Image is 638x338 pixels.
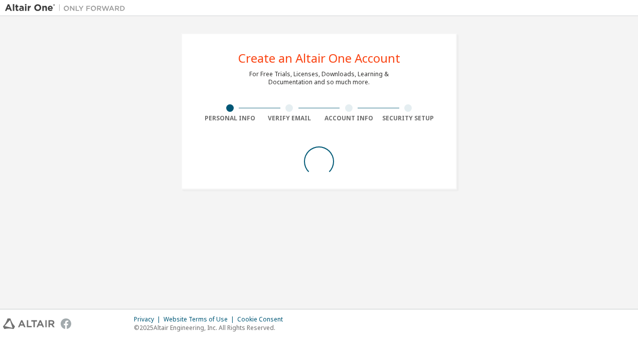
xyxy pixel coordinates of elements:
[5,3,130,13] img: Altair One
[260,114,320,122] div: Verify Email
[249,70,389,86] div: For Free Trials, Licenses, Downloads, Learning & Documentation and so much more.
[134,323,289,332] p: © 2025 Altair Engineering, Inc. All Rights Reserved.
[200,114,260,122] div: Personal Info
[237,315,289,323] div: Cookie Consent
[3,318,55,329] img: altair_logo.svg
[319,114,379,122] div: Account Info
[238,52,400,64] div: Create an Altair One Account
[164,315,237,323] div: Website Terms of Use
[134,315,164,323] div: Privacy
[379,114,438,122] div: Security Setup
[61,318,71,329] img: facebook.svg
